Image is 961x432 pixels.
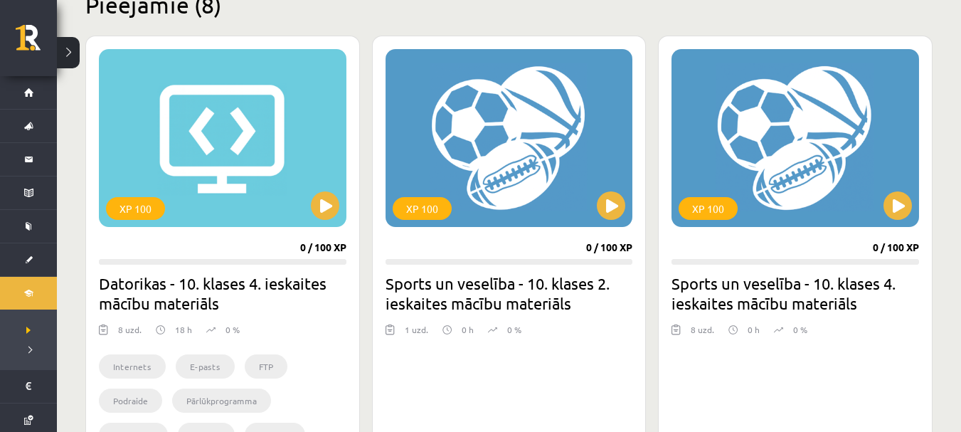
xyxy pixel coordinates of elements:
li: E-pasts [176,354,235,379]
p: 0 % [793,323,807,336]
div: 8 uzd. [118,323,142,344]
a: Rīgas 1. Tālmācības vidusskola [16,25,57,60]
div: 1 uzd. [405,323,428,344]
p: 0 h [462,323,474,336]
li: Podraide [99,389,162,413]
li: Pārlūkprogramma [172,389,271,413]
p: 0 % [507,323,521,336]
div: XP 100 [679,197,738,220]
div: 8 uzd. [691,323,714,344]
div: XP 100 [106,197,165,220]
h2: Datorikas - 10. klases 4. ieskaites mācību materiāls [99,273,346,313]
p: 0 % [225,323,240,336]
h2: Sports un veselība - 10. klases 4. ieskaites mācību materiāls [671,273,919,313]
h2: Sports un veselība - 10. klases 2. ieskaites mācību materiāls [386,273,633,313]
li: FTP [245,354,287,379]
li: Internets [99,354,166,379]
div: XP 100 [393,197,452,220]
p: 18 h [175,323,192,336]
p: 0 h [748,323,760,336]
